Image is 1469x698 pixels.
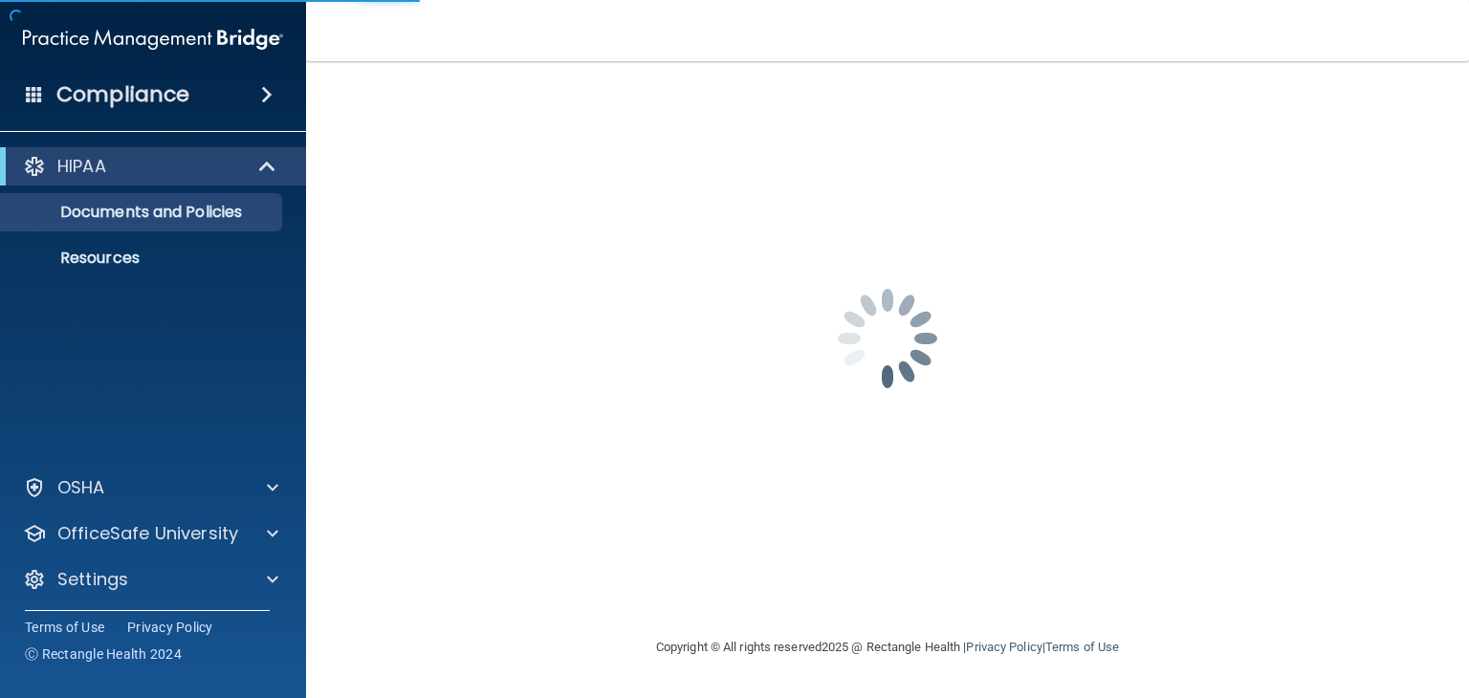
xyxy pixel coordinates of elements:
[538,617,1237,678] div: Copyright © All rights reserved 2025 @ Rectangle Health | |
[1045,640,1119,654] a: Terms of Use
[25,618,104,637] a: Terms of Use
[25,644,182,664] span: Ⓒ Rectangle Health 2024
[57,476,105,499] p: OSHA
[792,243,983,434] img: spinner.e123f6fc.gif
[57,522,238,545] p: OfficeSafe University
[56,81,189,108] h4: Compliance
[23,20,283,58] img: PMB logo
[12,203,274,222] p: Documents and Policies
[966,640,1041,654] a: Privacy Policy
[127,618,213,637] a: Privacy Policy
[23,476,278,499] a: OSHA
[57,568,128,591] p: Settings
[12,249,274,268] p: Resources
[23,522,278,545] a: OfficeSafe University
[23,568,278,591] a: Settings
[23,155,277,178] a: HIPAA
[57,155,106,178] p: HIPAA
